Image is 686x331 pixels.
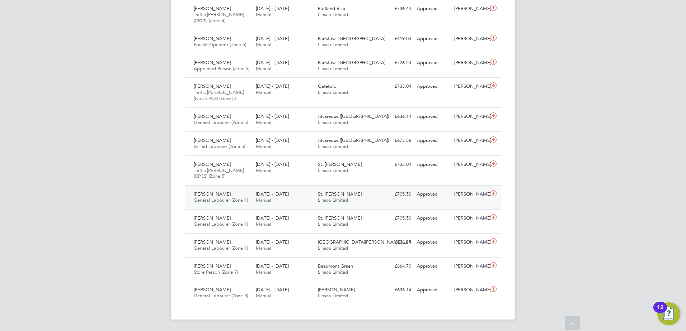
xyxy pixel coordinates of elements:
div: [PERSON_NAME] [451,188,489,200]
span: General Labourer (Zone 5) [194,293,248,299]
span: Manual [256,119,271,125]
span: Linsco Limited [318,245,348,251]
span: [PERSON_NAME] [194,287,231,293]
div: £705.50 [377,188,414,200]
span: Linsco Limited [318,66,348,72]
span: Alvaredus ([GEOGRAPHIC_DATA]) [318,113,389,119]
span: Manual [256,269,271,275]
span: [DATE] - [DATE] [256,113,289,119]
div: Approved [414,33,451,45]
div: Approved [414,284,451,296]
span: [PERSON_NAME] [194,263,231,269]
div: £726.24 [377,57,414,69]
div: Approved [414,3,451,15]
span: [PERSON_NAME] [194,83,231,89]
span: Linsco Limited [318,42,348,48]
div: Approved [414,135,451,147]
div: £636.14 [377,236,414,248]
span: Padstow, [GEOGRAPHIC_DATA] [318,59,385,66]
span: Traffic [PERSON_NAME] (CPCS) (Zone 5) [194,167,244,179]
span: Appointed Person (Zone 5) [194,66,249,72]
span: Gateford [318,83,337,89]
div: Approved [414,260,451,272]
span: [DATE] - [DATE] [256,5,289,11]
div: [PERSON_NAME] [451,81,489,92]
div: [PERSON_NAME] [451,111,489,123]
span: [DATE] - [DATE] [256,287,289,293]
span: Linsco Limited [318,119,348,125]
span: Linsco Limited [318,167,348,173]
span: General Labourer (Zone 5) [194,119,248,125]
span: [DATE] - [DATE] [256,59,289,66]
span: [PERSON_NAME] [194,239,231,245]
span: [DATE] - [DATE] [256,83,289,89]
button: Open Resource Center, 12 new notifications [657,302,680,325]
span: Manual [256,66,271,72]
span: [GEOGRAPHIC_DATA][PERSON_NAME] LLP [318,239,411,245]
span: Manual [256,89,271,95]
span: [DATE] - [DATE] [256,215,289,221]
span: Manual [256,143,271,149]
span: Linsco Limited [318,11,348,18]
div: Approved [414,212,451,224]
div: £419.04 [377,33,414,45]
div: Approved [414,57,451,69]
span: St. [PERSON_NAME] [318,215,362,221]
span: Traffic [PERSON_NAME] (CPCS) (Zone 4) [194,11,244,24]
div: Approved [414,81,451,92]
span: [PERSON_NAME]… [194,5,235,11]
span: Manual [256,197,271,203]
div: 12 [657,307,663,317]
span: Linsco Limited [318,293,348,299]
div: £736.44 [377,3,414,15]
span: [DATE] - [DATE] [256,161,289,167]
span: Store Person (Zone 7) [194,269,238,275]
div: [PERSON_NAME] [451,135,489,147]
div: Approved [414,159,451,171]
div: [PERSON_NAME] [451,212,489,224]
span: Beaumont Green [318,263,353,269]
span: Manual [256,293,271,299]
span: St. [PERSON_NAME] [318,161,362,167]
div: £733.04 [377,159,414,171]
span: [DATE] - [DATE] [256,191,289,197]
span: Linsco Limited [318,197,348,203]
span: Traffic [PERSON_NAME] (Non CPCS) (Zone 5) [194,89,244,101]
span: Forklift Operator (Zone 5) [194,42,246,48]
div: [PERSON_NAME] [451,260,489,272]
span: Linsco Limited [318,221,348,227]
span: [DATE] - [DATE] [256,263,289,269]
span: Skilled Labourer (Zone 5) [194,143,245,149]
div: £664.70 [377,260,414,272]
span: Alvaredus ([GEOGRAPHIC_DATA]) [318,137,389,143]
div: £705.50 [377,212,414,224]
span: [PERSON_NAME] [318,287,355,293]
span: [PERSON_NAME] [194,215,231,221]
div: Approved [414,188,451,200]
div: [PERSON_NAME] [451,33,489,45]
span: Linsco Limited [318,143,348,149]
span: [PERSON_NAME] [194,113,231,119]
span: Manual [256,167,271,173]
span: Manual [256,11,271,18]
span: Manual [256,245,271,251]
span: [DATE] - [DATE] [256,35,289,42]
span: [PERSON_NAME] [194,137,231,143]
span: Portland Rise [318,5,345,11]
div: £636.14 [377,284,414,296]
span: General Labourer (Zone 1) [194,245,248,251]
div: [PERSON_NAME] [451,3,489,15]
span: Linsco Limited [318,89,348,95]
div: £733.04 [377,81,414,92]
div: [PERSON_NAME] [451,236,489,248]
span: Padstow, [GEOGRAPHIC_DATA] [318,35,385,42]
span: [PERSON_NAME] [194,191,231,197]
div: [PERSON_NAME] [451,159,489,171]
span: [DATE] - [DATE] [256,239,289,245]
div: [PERSON_NAME] [451,57,489,69]
div: £636.14 [377,111,414,123]
div: £673.56 [377,135,414,147]
span: General Labourer (Zone 1) [194,221,248,227]
div: Approved [414,111,451,123]
span: Manual [256,42,271,48]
